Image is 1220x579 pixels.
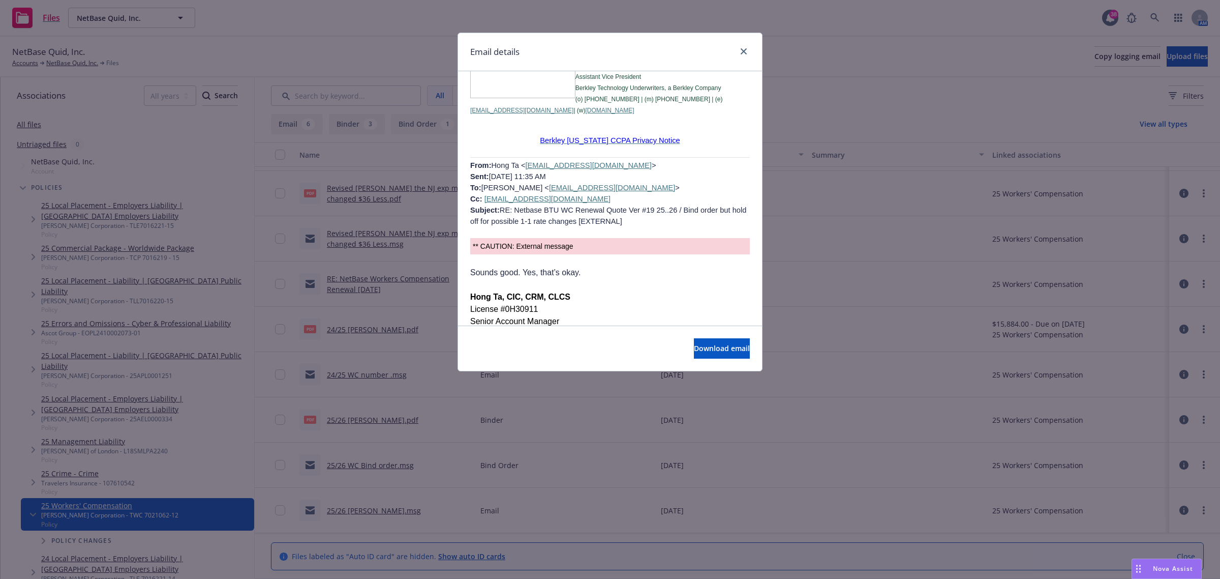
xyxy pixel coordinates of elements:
a: close [738,45,750,57]
a: [EMAIL_ADDRESS][DOMAIN_NAME] [470,107,573,114]
a: Berkley [US_STATE] CCPA Privacy Notice [540,136,680,144]
span: Nova Assist [1153,564,1193,573]
a: [DOMAIN_NAME] [586,107,634,114]
span: From: [470,161,492,169]
span: ** CAUTION: External message [473,242,573,250]
span: Hong Ta < > [DATE] 11:35 AM [PERSON_NAME] < > RE: Netbase BTU WC Renewal Quote Ver #19 25..26 / B... [470,161,746,225]
span: (o) [PHONE_NUMBER] | (m) [PHONE_NUMBER] | (e) | (w) [470,96,722,114]
span: Assistant Vice President [575,73,641,80]
div: Drag to move [1132,559,1145,578]
span: Sounds good. Yes, that’s okay. [470,268,581,277]
span: License #0H30911 [470,305,538,313]
a: [EMAIL_ADDRESS][DOMAIN_NAME] [484,195,611,203]
b: Sent: [470,172,489,181]
img: image002.png@01DB52C8.FE7DDD80 [470,54,575,98]
button: Download email [694,338,750,359]
button: Nova Assist [1132,559,1202,579]
span: Senior Account Manager [470,317,559,326]
span: Download email [694,343,750,353]
b: Cc: [470,195,482,203]
h1: Email details [470,45,520,59]
a: [EMAIL_ADDRESS][DOMAIN_NAME] [549,184,675,192]
span: Hong Ta, CIC, CRM, CLCS [470,293,570,301]
b: Subject: [470,206,500,214]
span: Berkley Technology Underwriters, a Berkley Company [575,84,721,92]
a: [EMAIL_ADDRESS][DOMAIN_NAME] [526,161,652,169]
b: To: [470,184,481,192]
